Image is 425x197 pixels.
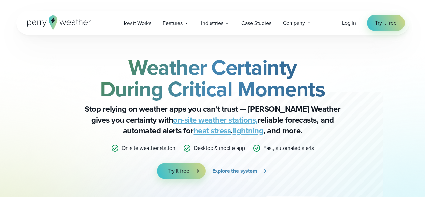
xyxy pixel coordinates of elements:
a: on-site weather stations, [173,114,258,126]
a: lightning [233,125,264,137]
span: Case Studies [241,19,271,27]
strong: Weather Certainty During Critical Moments [100,52,325,105]
a: Log in [342,19,356,27]
span: Features [163,19,183,27]
p: On-site weather station [122,144,175,152]
span: How it Works [121,19,151,27]
a: How it Works [116,16,157,30]
span: Industries [201,19,223,27]
span: Try it free [375,19,396,27]
a: Try it free [367,15,405,31]
p: Fast, automated alerts [263,144,314,152]
span: Company [283,19,305,27]
p: Stop relying on weather apps you can’t trust — [PERSON_NAME] Weather gives you certainty with rel... [78,104,347,136]
a: Try it free [157,163,205,179]
a: Explore the system [212,163,268,179]
a: Case Studies [236,16,277,30]
a: heat stress [194,125,231,137]
span: Explore the system [212,167,257,175]
span: Try it free [168,167,189,175]
p: Desktop & mobile app [194,144,245,152]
